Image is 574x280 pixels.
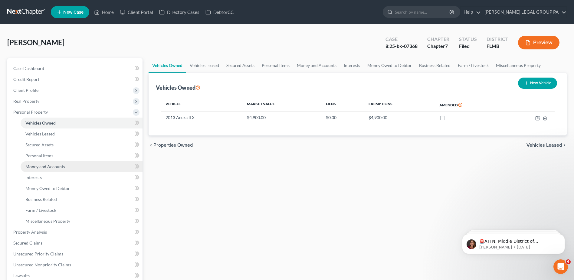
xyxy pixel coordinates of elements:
[13,229,47,235] span: Property Analysis
[385,43,418,50] div: 8:25-bk-07368
[149,58,186,73] a: Vehicles Owned
[21,161,143,172] a: Money and Accounts
[25,175,42,180] span: Interests
[21,118,143,128] a: Vehicles Owned
[427,43,449,50] div: Chapter
[553,259,568,274] iframe: Intercom live chat
[340,58,364,73] a: Interests
[149,143,193,148] button: chevron_left Properties Owned
[461,7,481,18] a: Help
[25,208,56,213] span: Farm / Livestock
[161,98,242,112] th: Vehicle
[526,143,562,148] span: Vehicles Leased
[385,36,418,43] div: Case
[487,36,508,43] div: District
[63,10,84,15] span: New Case
[242,98,321,112] th: Market Value
[25,218,70,224] span: Miscellaneous Property
[21,150,143,161] a: Personal Items
[117,7,156,18] a: Client Portal
[21,183,143,194] a: Money Owed to Debtor
[459,43,477,50] div: Filed
[25,164,65,169] span: Money and Accounts
[202,7,237,18] a: DebtorCC
[13,262,71,267] span: Unsecured Nonpriority Claims
[25,142,54,147] span: Secured Assets
[453,221,574,264] iframe: Intercom notifications message
[518,36,559,49] button: Preview
[7,38,64,47] span: [PERSON_NAME]
[293,58,340,73] a: Money and Accounts
[21,139,143,150] a: Secured Assets
[25,153,53,158] span: Personal Items
[492,58,544,73] a: Miscellaneous Property
[321,98,364,112] th: Liens
[25,186,70,191] span: Money Owed to Debtor
[487,43,508,50] div: FLMB
[26,18,103,71] span: 🚨ATTN: Middle District of [US_STATE] The court has added a new Credit Counseling Field that we ne...
[8,248,143,259] a: Unsecured Priority Claims
[445,43,448,49] span: 7
[26,23,104,29] p: Message from Katie, sent 3w ago
[242,112,321,123] td: $4,900.00
[321,112,364,123] td: $0.00
[21,172,143,183] a: Interests
[25,120,56,125] span: Vehicles Owned
[427,36,449,43] div: Chapter
[156,7,202,18] a: Directory Cases
[459,36,477,43] div: Status
[258,58,293,73] a: Personal Items
[364,58,415,73] a: Money Owed to Debtor
[25,197,57,202] span: Business Related
[156,84,200,91] div: Vehicles Owned
[562,143,567,148] i: chevron_right
[454,58,492,73] a: Farm / Livestock
[526,143,567,148] button: Vehicles Leased chevron_right
[395,6,450,18] input: Search by name...
[186,58,223,73] a: Vehicles Leased
[91,7,117,18] a: Home
[435,98,504,112] th: Amended
[364,112,434,123] td: $4,900.00
[153,143,193,148] span: Properties Owned
[13,77,39,82] span: Credit Report
[518,78,557,89] button: New Vehicle
[566,259,571,264] span: 6
[8,227,143,238] a: Property Analysis
[13,240,42,245] span: Secured Claims
[161,112,242,123] td: 2013 Acura ILX
[149,143,153,148] i: chevron_left
[8,74,143,85] a: Credit Report
[21,128,143,139] a: Vehicles Leased
[481,7,566,18] a: [PERSON_NAME] LEGAL GROUP PA
[8,63,143,74] a: Case Dashboard
[21,205,143,216] a: Farm / Livestock
[13,109,48,115] span: Personal Property
[8,259,143,270] a: Unsecured Nonpriority Claims
[13,88,38,93] span: Client Profile
[25,131,55,136] span: Vehicles Leased
[21,216,143,227] a: Miscellaneous Property
[415,58,454,73] a: Business Related
[13,98,39,104] span: Real Property
[364,98,434,112] th: Exemptions
[13,251,63,256] span: Unsecured Priority Claims
[13,66,44,71] span: Case Dashboard
[13,273,30,278] span: Lawsuits
[8,238,143,248] a: Secured Claims
[21,194,143,205] a: Business Related
[223,58,258,73] a: Secured Assets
